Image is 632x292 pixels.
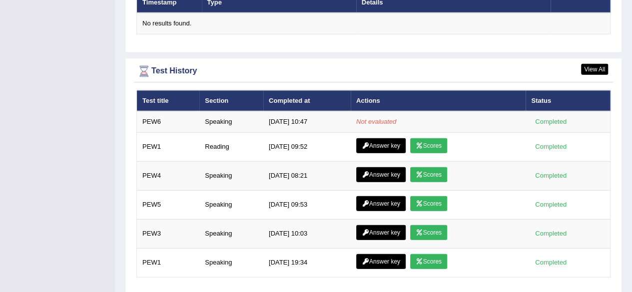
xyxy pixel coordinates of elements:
[199,132,263,161] td: Reading
[137,111,200,132] td: PEW6
[199,219,263,248] td: Speaking
[356,254,406,269] a: Answer key
[581,64,608,75] a: View All
[410,138,447,153] a: Scores
[199,90,263,111] th: Section
[356,196,406,211] a: Answer key
[263,161,351,190] td: [DATE] 08:21
[263,132,351,161] td: [DATE] 09:52
[531,142,570,152] div: Completed
[199,190,263,219] td: Speaking
[136,64,611,79] div: Test History
[263,90,351,111] th: Completed at
[263,190,351,219] td: [DATE] 09:53
[137,132,200,161] td: PEW1
[199,111,263,132] td: Speaking
[410,254,447,269] a: Scores
[142,19,605,28] div: No results found.
[199,161,263,190] td: Speaking
[351,90,526,111] th: Actions
[263,248,351,277] td: [DATE] 19:34
[263,219,351,248] td: [DATE] 10:03
[137,161,200,190] td: PEW4
[356,138,406,153] a: Answer key
[356,167,406,182] a: Answer key
[137,90,200,111] th: Test title
[137,248,200,277] td: PEW1
[356,225,406,240] a: Answer key
[137,219,200,248] td: PEW3
[410,167,447,182] a: Scores
[526,90,610,111] th: Status
[531,200,570,210] div: Completed
[137,190,200,219] td: PEW5
[531,117,570,127] div: Completed
[531,258,570,268] div: Completed
[263,111,351,132] td: [DATE] 10:47
[356,118,396,125] em: Not evaluated
[531,171,570,181] div: Completed
[410,225,447,240] a: Scores
[410,196,447,211] a: Scores
[199,248,263,277] td: Speaking
[531,229,570,239] div: Completed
